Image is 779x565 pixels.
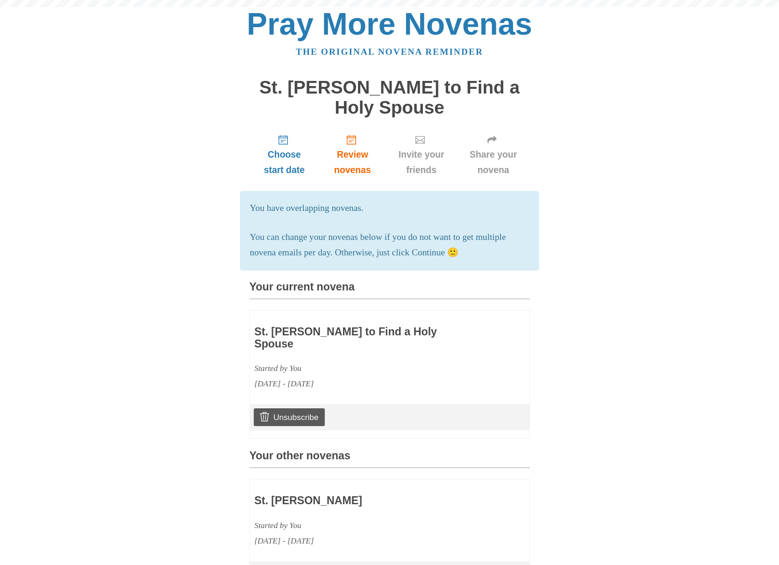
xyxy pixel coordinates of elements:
[395,147,448,178] span: Invite your friends
[466,147,521,178] span: Share your novena
[259,147,310,178] span: Choose start date
[296,47,483,57] a: The original novena reminder
[386,127,457,182] a: Invite your friends
[250,201,529,216] p: You have overlapping novenas.
[254,408,324,426] a: Unsubscribe
[254,326,470,350] h3: St. [PERSON_NAME] to Find a Holy Spouse
[319,127,386,182] a: Review novenas
[250,450,530,468] h3: Your other novenas
[250,127,320,182] a: Choose start date
[457,127,530,182] a: Share your novena
[247,7,532,41] a: Pray More Novenas
[250,230,529,261] p: You can change your novenas below if you do not want to get multiple novena emails per day. Other...
[254,376,470,391] div: [DATE] - [DATE]
[250,281,530,299] h3: Your current novena
[254,533,470,549] div: [DATE] - [DATE]
[254,361,470,376] div: Started by You
[254,518,470,533] div: Started by You
[254,495,470,507] h3: St. [PERSON_NAME]
[250,78,530,117] h1: St. [PERSON_NAME] to Find a Holy Spouse
[329,147,376,178] span: Review novenas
